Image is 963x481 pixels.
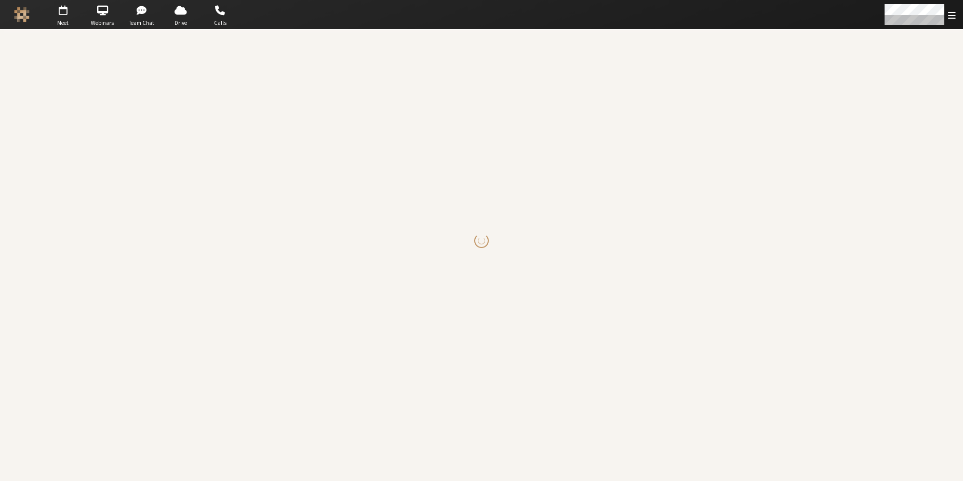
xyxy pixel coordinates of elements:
span: Webinars [84,19,121,28]
span: Drive [163,19,199,28]
span: Team Chat [124,19,160,28]
span: Calls [202,19,238,28]
span: Meet [45,19,81,28]
img: Iotum [14,7,30,22]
